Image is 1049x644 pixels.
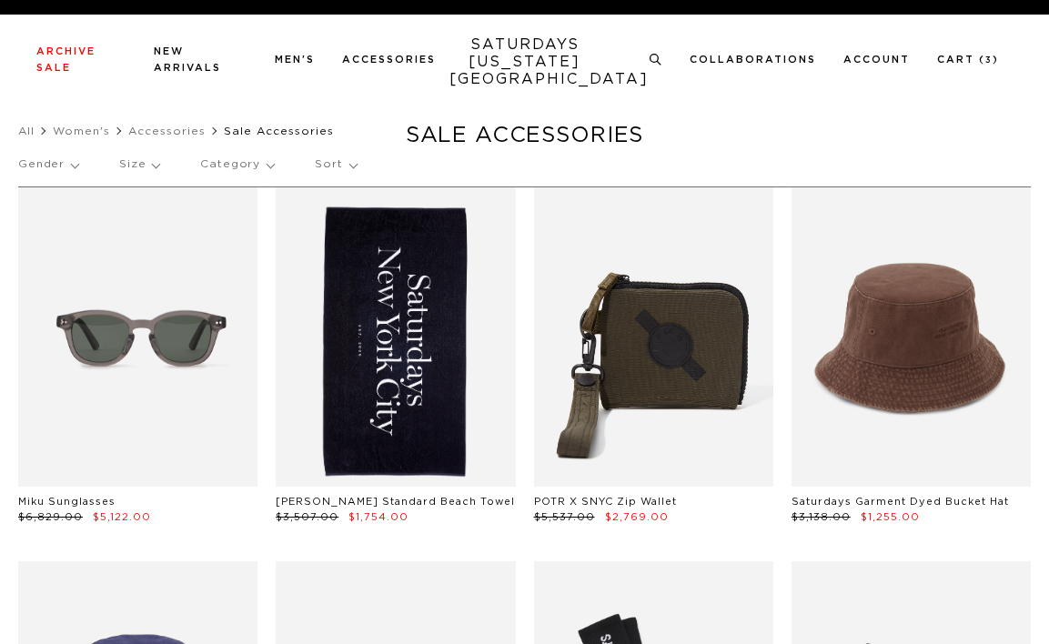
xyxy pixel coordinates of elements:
[276,512,338,522] span: $3,507.00
[200,144,274,186] p: Category
[348,512,409,522] span: $1,754.00
[792,497,1009,507] a: Saturdays Garment Dyed Bucket Hat
[18,126,35,136] a: All
[18,144,78,186] p: Gender
[128,126,206,136] a: Accessories
[861,512,920,522] span: $1,255.00
[119,144,159,186] p: Size
[315,144,356,186] p: Sort
[605,512,669,522] span: $2,769.00
[534,497,677,507] a: POTR X SNYC Zip Wallet
[18,497,116,507] a: Miku Sunglasses
[690,55,816,65] a: Collaborations
[36,46,96,73] a: Archive Sale
[843,55,910,65] a: Account
[276,497,515,507] a: [PERSON_NAME] Standard Beach Towel
[18,512,83,522] span: $6,829.00
[937,55,999,65] a: Cart (3)
[342,55,436,65] a: Accessories
[93,512,151,522] span: $5,122.00
[985,56,993,65] small: 3
[792,512,851,522] span: $3,138.00
[275,55,315,65] a: Men's
[224,126,334,136] span: Sale Accessories
[449,36,600,88] a: SATURDAYS[US_STATE][GEOGRAPHIC_DATA]
[154,46,221,73] a: New Arrivals
[534,512,595,522] span: $5,537.00
[53,126,110,136] a: Women's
